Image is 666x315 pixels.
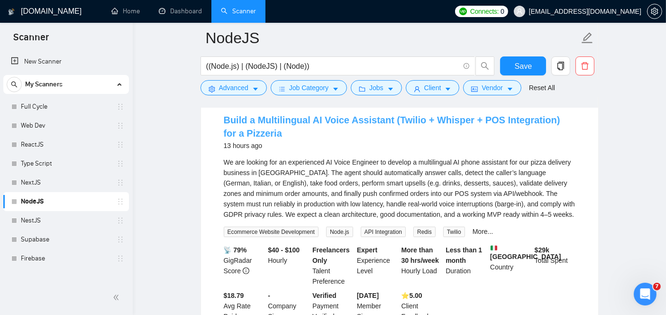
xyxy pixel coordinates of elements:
[369,83,383,93] span: Jobs
[516,8,523,15] span: user
[351,80,402,95] button: folderJobscaret-down
[387,85,394,93] span: caret-down
[361,227,406,237] span: API Integration
[459,8,467,15] img: upwork-logo.png
[446,246,482,264] b: Less than 1 month
[470,6,499,17] span: Connects:
[224,246,247,254] b: 📡 79%
[21,230,111,249] a: Supabase
[326,227,353,237] span: Node.js
[25,75,63,94] span: My Scanners
[268,292,270,299] b: -
[473,228,493,235] a: More...
[500,56,546,75] button: Save
[224,157,575,220] div: We are looking for an experienced AI Voice Engineer to develop a multilingual AI phone assistant ...
[271,80,347,95] button: barsJob Categorycaret-down
[491,245,497,251] img: 🇮🇹
[3,52,129,71] li: New Scanner
[445,85,451,93] span: caret-down
[475,56,494,75] button: search
[201,80,267,95] button: settingAdvancedcaret-down
[488,245,533,287] div: Country
[243,268,249,274] span: info-circle
[476,62,494,70] span: search
[268,246,300,254] b: $40 - $100
[221,7,256,15] a: searchScanner
[113,293,122,302] span: double-left
[464,63,470,69] span: info-circle
[289,83,328,93] span: Job Category
[209,85,215,93] span: setting
[359,85,365,93] span: folder
[3,75,129,268] li: My Scanners
[653,283,661,290] span: 7
[21,116,111,135] a: Web Dev
[21,249,111,268] a: Firebase
[648,8,662,15] span: setting
[117,236,124,243] span: holder
[21,173,111,192] a: NextJS
[424,83,441,93] span: Client
[647,8,662,15] a: setting
[6,30,56,50] span: Scanner
[219,83,248,93] span: Advanced
[406,80,460,95] button: userClientcaret-down
[355,245,400,287] div: Experience Level
[501,6,504,17] span: 0
[224,140,575,151] div: 13 hours ago
[332,85,339,93] span: caret-down
[7,81,21,88] span: search
[21,211,111,230] a: NestJS
[401,292,422,299] b: ⭐️ 5.00
[551,56,570,75] button: copy
[310,245,355,287] div: Talent Preference
[206,60,459,72] input: Search Freelance Jobs...
[21,97,111,116] a: Full Cycle
[224,292,244,299] b: $18.79
[117,103,124,111] span: holder
[515,60,532,72] span: Save
[206,26,579,50] input: Scanner name...
[252,85,259,93] span: caret-down
[117,141,124,148] span: holder
[11,52,121,71] a: New Scanner
[111,7,140,15] a: homeHome
[490,245,561,260] b: [GEOGRAPHIC_DATA]
[21,154,111,173] a: Type Script
[117,122,124,130] span: holder
[581,32,593,44] span: edit
[463,80,521,95] button: idcardVendorcaret-down
[507,85,513,93] span: caret-down
[159,7,202,15] a: dashboardDashboard
[576,62,594,70] span: delete
[401,246,439,264] b: More than 30 hrs/week
[266,245,310,287] div: Hourly
[634,283,657,306] iframe: Intercom live chat
[443,227,465,237] span: Twilio
[529,83,555,93] a: Reset All
[471,85,478,93] span: idcard
[575,56,594,75] button: delete
[117,179,124,186] span: holder
[444,245,488,287] div: Duration
[7,77,22,92] button: search
[312,292,337,299] b: Verified
[8,4,15,19] img: logo
[279,85,285,93] span: bars
[357,246,378,254] b: Expert
[413,227,436,237] span: Redis
[482,83,502,93] span: Vendor
[224,115,560,139] a: Build a Multilingual AI Voice Assistant (Twilio + Whisper + POS Integration) for a Pizzeria
[117,255,124,262] span: holder
[533,245,577,287] div: Total Spent
[552,62,570,70] span: copy
[414,85,420,93] span: user
[400,245,444,287] div: Hourly Load
[117,160,124,167] span: holder
[535,246,549,254] b: $ 29k
[224,227,319,237] span: Ecommerce Website Development
[222,245,266,287] div: GigRadar Score
[312,246,350,264] b: Freelancers Only
[21,192,111,211] a: NodeJS
[21,135,111,154] a: ReactJS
